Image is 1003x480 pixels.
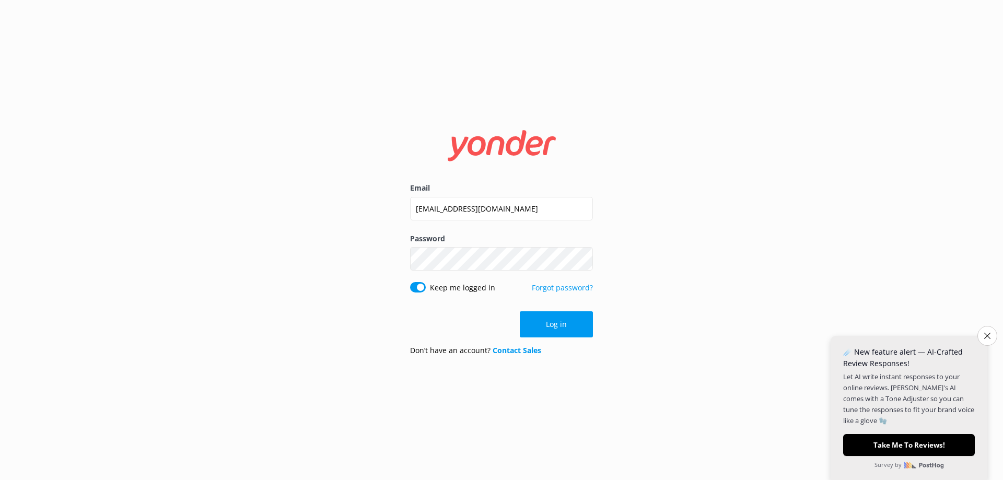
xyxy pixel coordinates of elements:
[532,283,593,292] a: Forgot password?
[520,311,593,337] button: Log in
[410,182,593,194] label: Email
[410,345,541,356] p: Don’t have an account?
[493,345,541,355] a: Contact Sales
[410,197,593,220] input: user@emailaddress.com
[410,233,593,244] label: Password
[572,249,593,270] button: Show password
[430,282,495,294] label: Keep me logged in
